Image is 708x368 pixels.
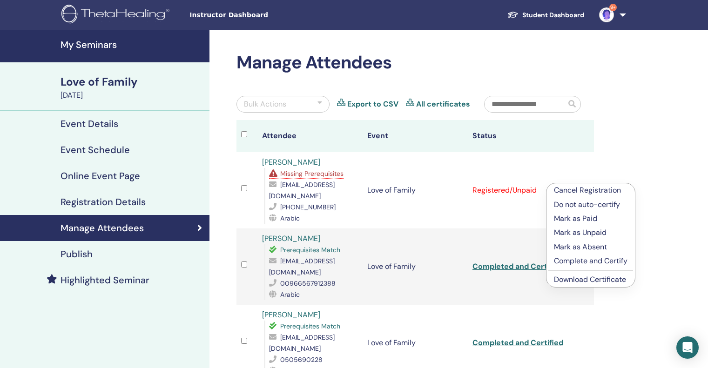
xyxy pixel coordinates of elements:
img: logo.png [61,5,173,26]
div: Bulk Actions [244,99,286,110]
span: Missing Prerequisites [280,169,344,178]
a: Love of Family[DATE] [55,74,209,101]
p: Mark as Unpaid [554,227,627,238]
p: Mark as Paid [554,213,627,224]
span: Prerequisites Match [280,322,340,330]
span: Arabic [280,290,300,299]
img: graduation-cap-white.svg [507,11,519,19]
a: Completed and Certified [472,261,563,271]
div: Open Intercom Messenger [676,336,699,359]
a: Student Dashboard [500,7,592,24]
a: [PERSON_NAME] [262,310,320,320]
a: [PERSON_NAME] [262,157,320,167]
h4: Publish [61,248,93,260]
h4: Event Schedule [61,144,130,155]
p: Do not auto-certify [554,199,627,210]
span: 9+ [609,4,617,11]
h4: Registration Details [61,196,146,207]
p: Cancel Registration [554,185,627,196]
th: Status [468,120,573,152]
h2: Manage Attendees [236,52,594,74]
a: Export to CSV [347,99,398,110]
div: [DATE] [61,90,204,101]
a: All certificates [416,99,470,110]
a: Completed and Certified [472,338,563,348]
span: Instructor Dashboard [189,10,329,20]
td: Love of Family [363,152,468,228]
span: 0505690228 [280,355,323,364]
div: Love of Family [61,74,204,90]
span: [EMAIL_ADDRESS][DOMAIN_NAME] [269,257,335,276]
span: [EMAIL_ADDRESS][DOMAIN_NAME] [269,181,335,200]
h4: Manage Attendees [61,222,144,234]
h4: Event Details [61,118,118,129]
h4: Highlighted Seminar [61,274,149,286]
h4: Online Event Page [61,170,140,181]
span: [EMAIL_ADDRESS][DOMAIN_NAME] [269,333,335,353]
img: default.jpg [599,7,614,22]
span: Arabic [280,214,300,222]
th: Event [363,120,468,152]
td: Love of Family [363,228,468,305]
a: [PERSON_NAME] [262,234,320,243]
span: 00966567912388 [280,279,336,288]
p: Complete and Certify [554,255,627,267]
p: Mark as Absent [554,241,627,253]
span: [PHONE_NUMBER] [280,203,336,211]
span: Prerequisites Match [280,246,340,254]
th: Attendee [257,120,363,152]
h4: My Seminars [61,39,204,50]
a: Download Certificate [554,274,626,284]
